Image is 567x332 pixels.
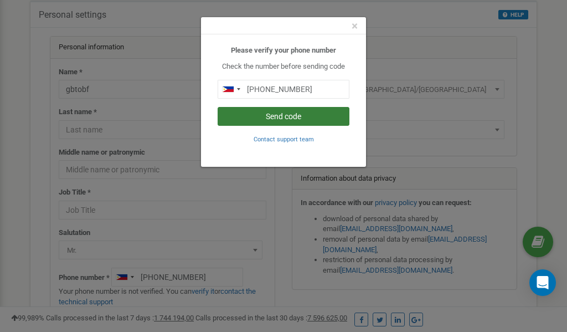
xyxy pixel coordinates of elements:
[352,21,358,32] button: Close
[218,62,349,72] p: Check the number before sending code
[254,136,314,143] small: Contact support team
[218,80,349,99] input: 0905 123 4567
[231,46,336,54] b: Please verify your phone number
[218,80,244,98] div: Telephone country code
[352,19,358,33] span: ×
[529,269,556,296] div: Open Intercom Messenger
[218,107,349,126] button: Send code
[254,135,314,143] a: Contact support team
